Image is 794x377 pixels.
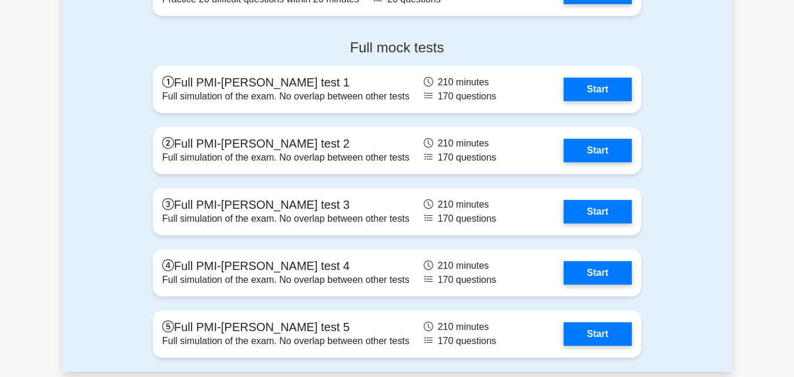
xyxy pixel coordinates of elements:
a: Start [564,78,632,101]
h4: Full mock tests [153,39,641,56]
a: Start [564,139,632,162]
a: Start [564,322,632,346]
a: Start [564,200,632,223]
a: Start [564,261,632,285]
